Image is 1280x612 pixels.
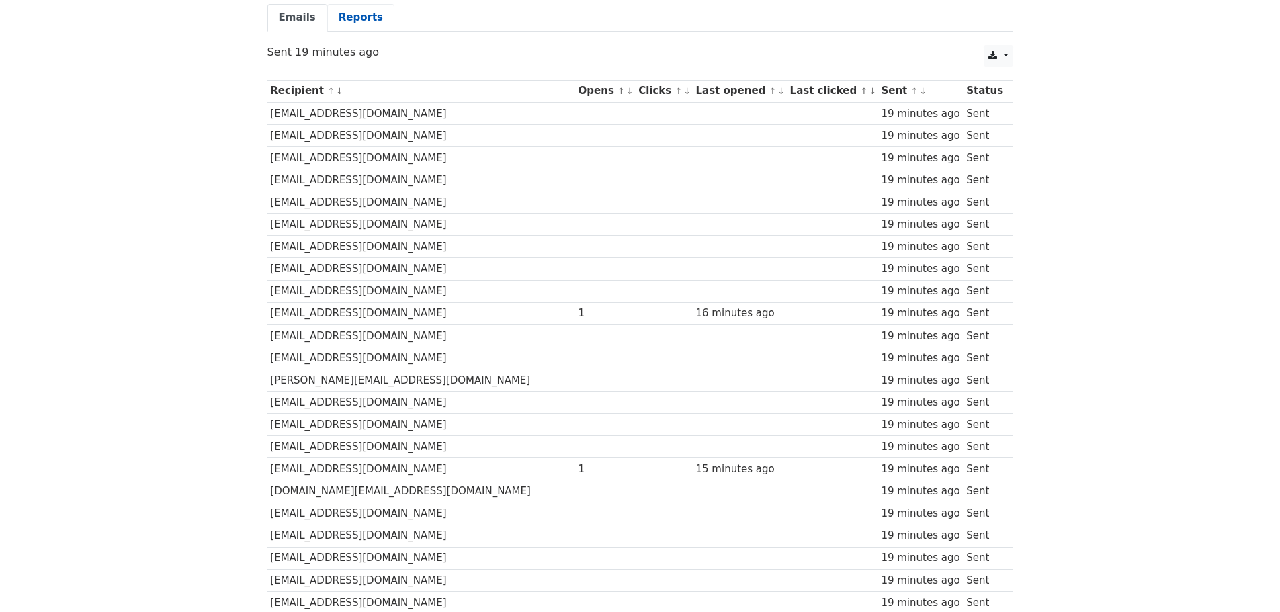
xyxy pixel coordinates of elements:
div: 19 minutes ago [881,239,959,255]
a: ↓ [777,86,785,96]
div: 1 [579,462,632,477]
a: ↓ [336,86,343,96]
div: 19 minutes ago [881,283,959,299]
td: Sent [963,480,1006,502]
div: 19 minutes ago [881,595,959,611]
td: [EMAIL_ADDRESS][DOMAIN_NAME] [267,436,575,458]
div: 19 minutes ago [881,550,959,566]
th: Sent [878,80,964,102]
td: [EMAIL_ADDRESS][DOMAIN_NAME] [267,102,575,124]
a: ↓ [919,86,927,96]
a: ↑ [769,86,777,96]
td: [EMAIL_ADDRESS][DOMAIN_NAME] [267,236,575,258]
td: Sent [963,146,1006,169]
td: [EMAIL_ADDRESS][DOMAIN_NAME] [267,547,575,569]
td: Sent [963,436,1006,458]
td: [EMAIL_ADDRESS][DOMAIN_NAME] [267,569,575,591]
td: Sent [963,124,1006,146]
th: Last opened [693,80,787,102]
div: 19 minutes ago [881,573,959,588]
div: 19 minutes ago [881,329,959,344]
td: [EMAIL_ADDRESS][DOMAIN_NAME] [267,347,575,369]
td: Sent [963,547,1006,569]
td: Sent [963,280,1006,302]
td: Sent [963,502,1006,525]
td: [EMAIL_ADDRESS][DOMAIN_NAME] [267,258,575,280]
div: 19 minutes ago [881,439,959,455]
div: 15 minutes ago [696,462,783,477]
td: [EMAIL_ADDRESS][DOMAIN_NAME] [267,458,575,480]
td: Sent [963,569,1006,591]
div: 19 minutes ago [881,106,959,122]
td: Sent [963,236,1006,258]
td: Sent [963,414,1006,436]
a: ↑ [910,86,918,96]
a: ↓ [683,86,691,96]
div: 1 [579,306,632,321]
div: 19 minutes ago [881,261,959,277]
iframe: Chat Widget [1213,548,1280,612]
td: Sent [963,258,1006,280]
td: [EMAIL_ADDRESS][DOMAIN_NAME] [267,214,575,236]
div: 19 minutes ago [881,462,959,477]
a: ↑ [860,86,867,96]
th: Status [963,80,1006,102]
td: [EMAIL_ADDRESS][DOMAIN_NAME] [267,502,575,525]
div: 19 minutes ago [881,506,959,521]
div: 19 minutes ago [881,351,959,366]
a: ↓ [626,86,634,96]
td: [DOMAIN_NAME][EMAIL_ADDRESS][DOMAIN_NAME] [267,480,575,502]
td: [EMAIL_ADDRESS][DOMAIN_NAME] [267,169,575,191]
a: ↓ [869,86,876,96]
td: Sent [963,347,1006,369]
th: Opens [575,80,636,102]
td: [EMAIL_ADDRESS][DOMAIN_NAME] [267,124,575,146]
a: ↑ [675,86,682,96]
td: Sent [963,324,1006,347]
th: Recipient [267,80,575,102]
th: Clicks [635,80,692,102]
td: Sent [963,525,1006,547]
div: 19 minutes ago [881,306,959,321]
td: [EMAIL_ADDRESS][DOMAIN_NAME] [267,392,575,414]
div: 19 minutes ago [881,417,959,433]
div: 19 minutes ago [881,395,959,410]
td: Sent [963,191,1006,214]
td: [EMAIL_ADDRESS][DOMAIN_NAME] [267,146,575,169]
td: [PERSON_NAME][EMAIL_ADDRESS][DOMAIN_NAME] [267,369,575,391]
div: 19 minutes ago [881,150,959,166]
div: 19 minutes ago [881,128,959,144]
a: ↑ [327,86,335,96]
td: [EMAIL_ADDRESS][DOMAIN_NAME] [267,191,575,214]
td: [EMAIL_ADDRESS][DOMAIN_NAME] [267,324,575,347]
th: Last clicked [787,80,878,102]
td: [EMAIL_ADDRESS][DOMAIN_NAME] [267,414,575,436]
td: [EMAIL_ADDRESS][DOMAIN_NAME] [267,525,575,547]
td: Sent [963,392,1006,414]
a: Emails [267,4,327,32]
td: Sent [963,169,1006,191]
a: ↑ [617,86,625,96]
p: Sent 19 minutes ago [267,45,1013,59]
td: Sent [963,369,1006,391]
td: [EMAIL_ADDRESS][DOMAIN_NAME] [267,302,575,324]
div: 19 minutes ago [881,484,959,499]
td: Sent [963,302,1006,324]
div: 19 minutes ago [881,195,959,210]
div: 19 minutes ago [881,217,959,232]
div: 19 minutes ago [881,373,959,388]
a: Reports [327,4,394,32]
div: 19 minutes ago [881,528,959,543]
td: [EMAIL_ADDRESS][DOMAIN_NAME] [267,280,575,302]
td: Sent [963,214,1006,236]
td: Sent [963,102,1006,124]
div: 19 minutes ago [881,173,959,188]
div: 16 minutes ago [696,306,783,321]
td: Sent [963,458,1006,480]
